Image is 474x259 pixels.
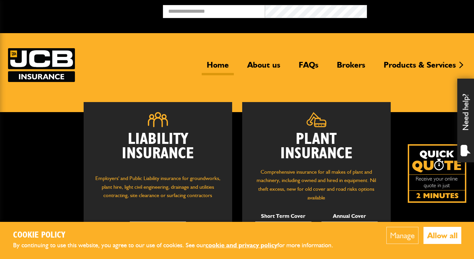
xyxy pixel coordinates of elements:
[294,60,323,75] a: FAQs
[242,60,285,75] a: About us
[252,168,381,202] p: Comprehensive insurance for all makes of plant and machinery, including owned and hired in equipm...
[202,60,234,75] a: Home
[408,144,466,203] img: Quick Quote
[13,230,344,241] h2: Cookie Policy
[457,79,474,162] div: Need help?
[13,240,344,251] p: By continuing to use this website, you agree to our use of cookies. See our for more information.
[321,212,378,221] p: Annual Cover
[321,222,378,236] a: Get Quote
[386,227,418,244] button: Manage
[408,144,466,203] a: Get your insurance quote isn just 2-minutes
[367,5,469,15] button: Broker Login
[255,222,311,236] a: Get Quote
[332,60,370,75] a: Brokers
[379,60,461,75] a: Products & Services
[8,48,75,82] img: JCB Insurance Services logo
[205,241,277,249] a: cookie and privacy policy
[423,227,461,244] button: Allow all
[130,222,186,236] a: Get Quote
[94,132,222,168] h2: Liability Insurance
[255,212,311,221] p: Short Term Cover
[94,174,222,206] p: Employers' and Public Liability insurance for groundworks, plant hire, light civil engineering, d...
[8,48,75,82] a: JCB Insurance Services
[252,132,381,161] h2: Plant Insurance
